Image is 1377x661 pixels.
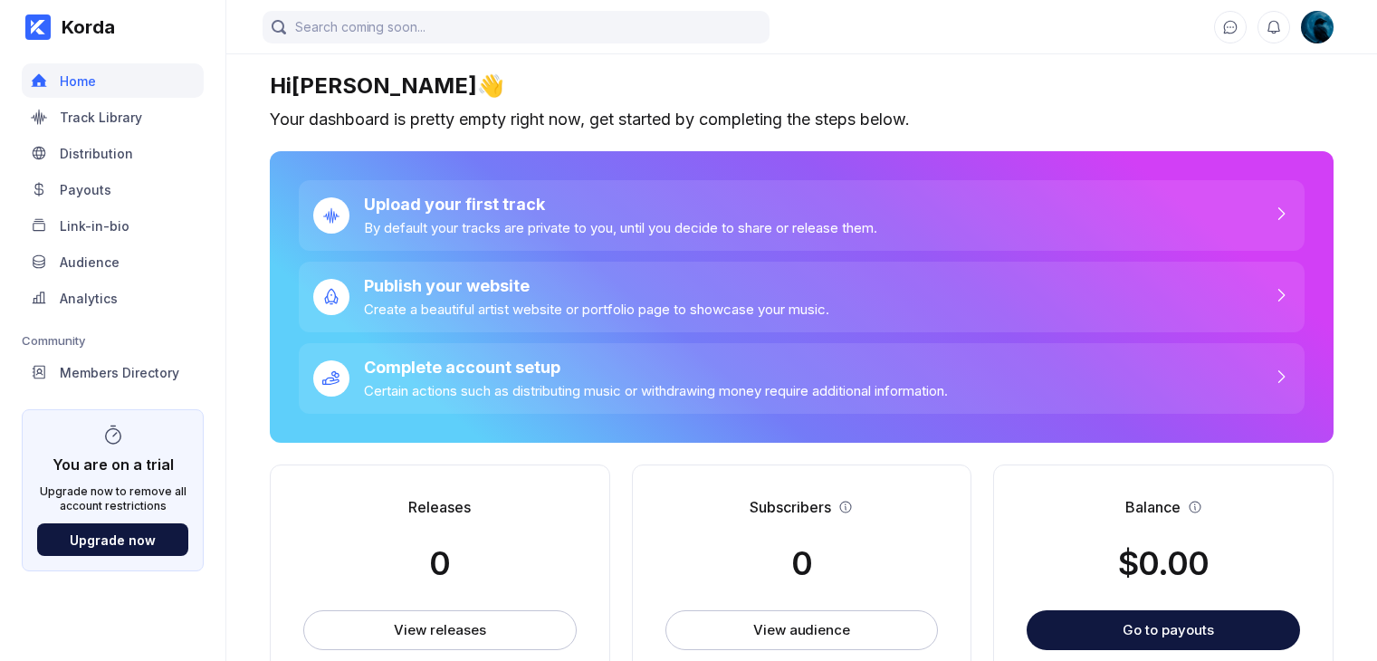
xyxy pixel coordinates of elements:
div: Track Library [60,110,142,125]
div: Subscribers [750,498,831,516]
button: Go to payouts [1027,610,1300,650]
div: View releases [394,621,485,639]
a: Link-in-bio [22,208,204,244]
div: Your dashboard is pretty empty right now, get started by completing the steps below. [270,110,1334,129]
div: Muhammad Ali [1301,11,1334,43]
div: Go to payouts [1123,621,1214,638]
div: Korda [51,16,115,38]
div: Analytics [60,291,118,306]
a: Analytics [22,281,204,317]
a: Publish your websiteCreate a beautiful artist website or portfolio page to showcase your music. [299,262,1305,332]
div: Home [60,73,96,89]
div: Members Directory [60,365,179,380]
div: You are on a trial [53,446,174,474]
a: Complete account setupCertain actions such as distributing music or withdrawing money require add... [299,343,1305,414]
div: Distribution [60,146,133,161]
div: 0 [429,543,450,583]
div: Releases [408,498,471,516]
div: Community [22,333,204,348]
a: Track Library [22,100,204,136]
div: Audience [60,254,120,270]
div: By default your tracks are private to you, until you decide to share or release them. [364,219,877,236]
button: View releases [303,610,577,650]
img: ab6761610000e5ebb8112eb8ef3a9140c76c0ab5 [1301,11,1334,43]
a: Distribution [22,136,204,172]
div: Hi [PERSON_NAME] 👋 [270,72,1334,99]
div: Upload your first track [364,195,877,214]
div: Balance [1125,498,1181,516]
div: View audience [753,621,850,639]
div: Upgrade now to remove all account restrictions [37,484,188,513]
div: $ 0.00 [1118,543,1209,583]
div: Complete account setup [364,358,948,377]
a: Home [22,63,204,100]
div: Create a beautiful artist website or portfolio page to showcase your music. [364,301,829,318]
a: Payouts [22,172,204,208]
div: Publish your website [364,276,829,295]
a: Members Directory [22,355,204,391]
div: Upgrade now [70,532,156,548]
a: Upload your first trackBy default your tracks are private to you, until you decide to share or re... [299,180,1305,251]
a: Audience [22,244,204,281]
div: 0 [791,543,812,583]
div: Certain actions such as distributing music or withdrawing money require additional information. [364,382,948,399]
div: Payouts [60,182,111,197]
div: Link-in-bio [60,218,129,234]
input: Search coming soon... [263,11,770,43]
button: View audience [665,610,939,650]
button: Upgrade now [37,523,188,556]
